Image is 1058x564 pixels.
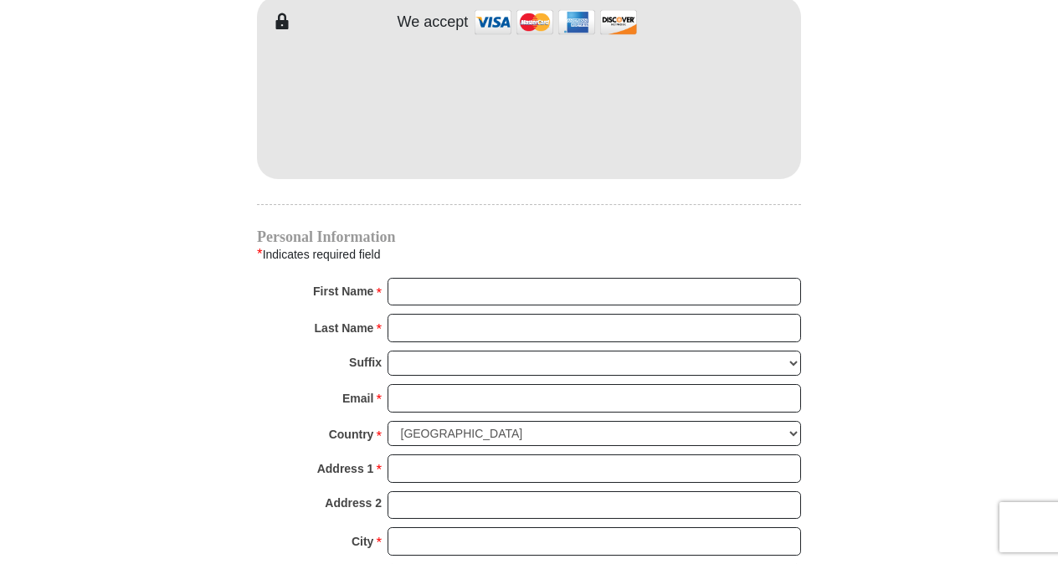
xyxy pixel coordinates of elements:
h4: Personal Information [257,230,801,244]
strong: First Name [313,279,373,303]
strong: City [352,530,373,553]
strong: Email [342,387,373,410]
strong: Country [329,423,374,446]
strong: Address 2 [325,491,382,515]
strong: Address 1 [317,457,374,480]
div: Indicates required field [257,244,801,265]
h4: We accept [398,13,469,32]
img: credit cards accepted [472,4,639,40]
strong: Last Name [315,316,374,340]
strong: Suffix [349,351,382,374]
